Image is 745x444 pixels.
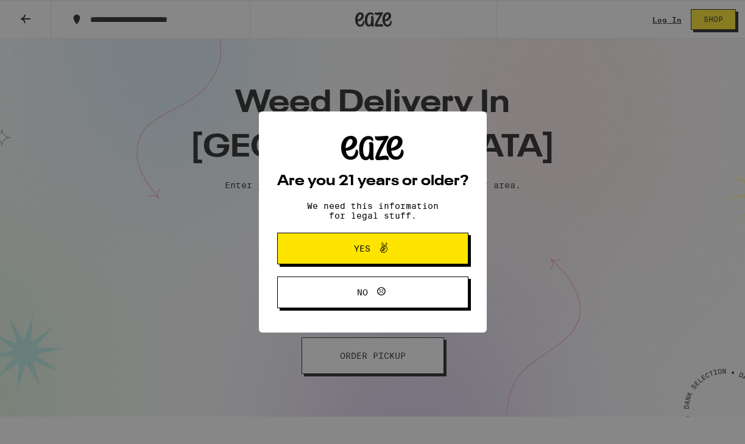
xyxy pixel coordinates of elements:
[277,233,468,264] button: Yes
[7,9,88,18] span: Hi. Need any help?
[354,244,370,253] span: Yes
[277,277,468,308] button: No
[357,288,368,297] span: No
[277,174,468,189] h2: Are you 21 years or older?
[297,201,449,220] p: We need this information for legal stuff.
